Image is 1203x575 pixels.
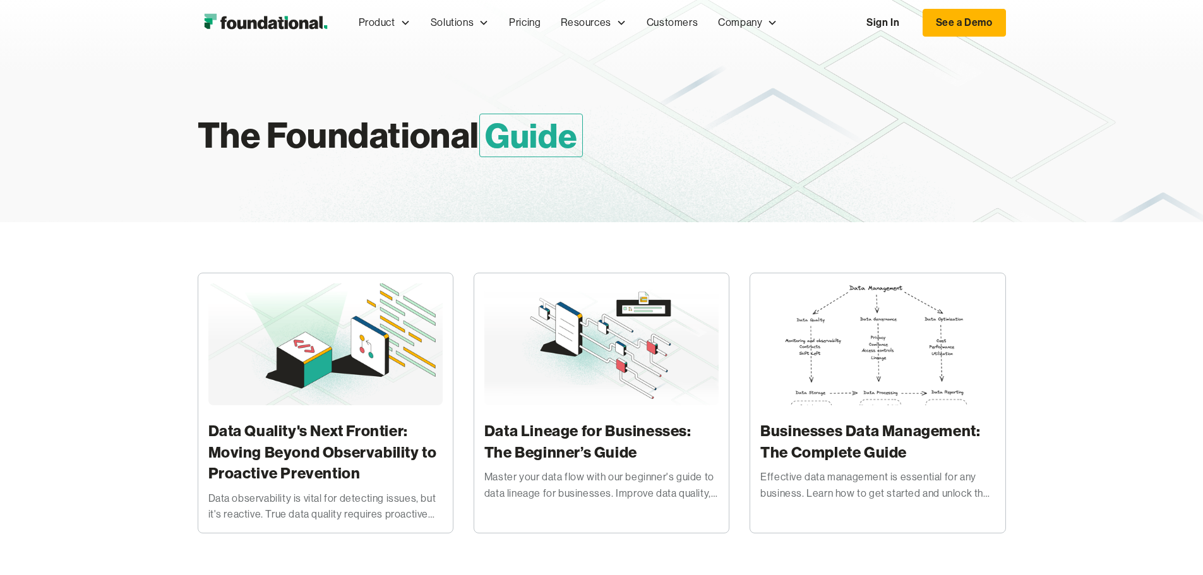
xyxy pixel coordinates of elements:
[421,2,499,44] div: Solutions
[484,420,719,463] h3: Data Lineage for Businesses: The Beginner’s Guide
[718,15,762,31] div: Company
[854,9,912,36] a: Sign In
[708,2,787,44] div: Company
[561,15,611,31] div: Resources
[198,109,727,162] h1: The Foundational
[499,2,551,44] a: Pricing
[349,2,421,44] div: Product
[637,2,708,44] a: Customers
[198,10,333,35] a: home
[479,114,583,157] span: Guide
[923,9,1006,37] a: See a Demo
[760,469,995,501] div: Effective data management is essential for any business. Learn how to get started and unlock the ...
[208,420,443,484] h3: Data Quality's Next Frontier: Moving Beyond Observability to Proactive Prevention
[208,490,443,523] div: Data observability is vital for detecting issues, but it's reactive. True data quality requires p...
[760,420,995,463] h3: Businesses Data Management: The Complete Guide
[198,10,333,35] img: Foundational Logo
[551,2,636,44] div: Resources
[198,273,453,533] a: Data Quality's Next Frontier: Moving Beyond Observability to Proactive PreventionData observabili...
[359,15,395,31] div: Product
[431,15,474,31] div: Solutions
[750,273,1005,533] a: Businesses Data Management: The Complete GuideEffective data management is essential for any busi...
[484,469,719,501] div: Master your data flow with our beginner's guide to data lineage for businesses. Improve data qual...
[474,273,729,533] a: Data Lineage for Businesses: The Beginner’s GuideMaster your data flow with our beginner's guide ...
